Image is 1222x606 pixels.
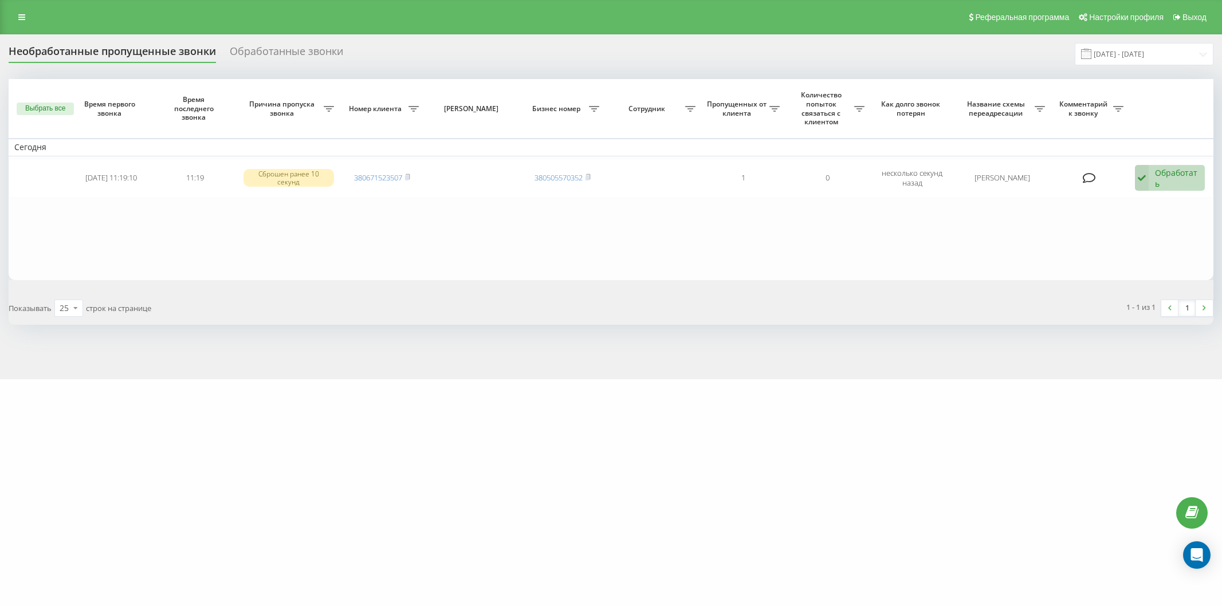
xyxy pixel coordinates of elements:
[1178,300,1196,316] a: 1
[1183,541,1211,569] div: Open Intercom Messenger
[86,303,151,313] span: строк на странице
[701,159,785,198] td: 1
[1056,100,1113,117] span: Комментарий к звонку
[1155,167,1199,189] div: Обработать
[345,104,408,113] span: Номер клиента
[434,104,510,113] span: [PERSON_NAME]
[1089,13,1164,22] span: Настройки профиля
[791,90,854,126] span: Количество попыток связаться с клиентом
[526,104,589,113] span: Бизнес номер
[163,95,228,122] span: Время последнего звонка
[879,100,945,117] span: Как долго звонок потерян
[243,100,324,117] span: Причина пропуска звонка
[243,169,334,186] div: Сброшен ранее 10 секунд
[9,139,1213,156] td: Сегодня
[230,45,343,63] div: Обработанные звонки
[535,172,583,183] a: 380505570352
[9,303,52,313] span: Показывать
[69,159,153,198] td: [DATE] 11:19:10
[707,100,769,117] span: Пропущенных от клиента
[9,45,216,63] div: Необработанные пропущенные звонки
[1126,301,1156,313] div: 1 - 1 из 1
[611,104,685,113] span: Сотрудник
[354,172,402,183] a: 380671523507
[954,159,1051,198] td: [PERSON_NAME]
[78,100,144,117] span: Время первого звонка
[960,100,1035,117] span: Название схемы переадресации
[17,103,74,115] button: Выбрать все
[1182,13,1207,22] span: Выход
[870,159,954,198] td: несколько секунд назад
[785,159,870,198] td: 0
[153,159,237,198] td: 11:19
[975,13,1069,22] span: Реферальная программа
[60,302,69,314] div: 25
